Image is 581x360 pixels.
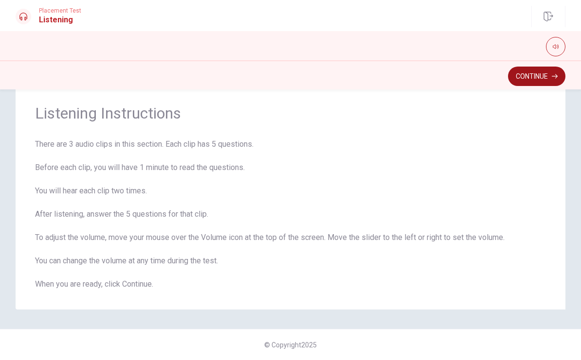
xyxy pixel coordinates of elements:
[39,7,81,14] span: Placement Test
[508,67,565,86] button: Continue
[39,14,81,26] h1: Listening
[264,341,317,349] span: © Copyright 2025
[35,138,546,290] span: There are 3 audio clips in this section. Each clip has 5 questions. Before each clip, you will ha...
[35,103,546,123] span: Listening Instructions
